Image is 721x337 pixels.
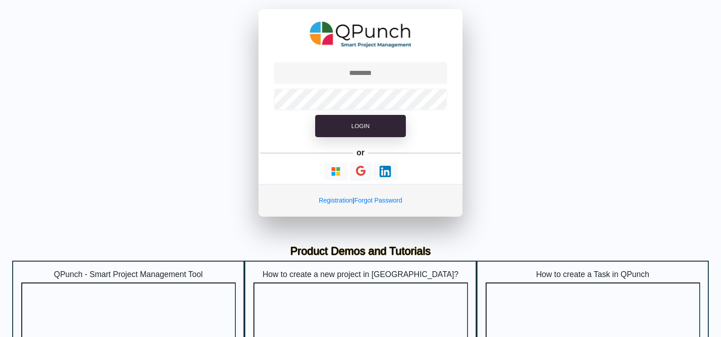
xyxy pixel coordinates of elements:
img: Loading... [330,166,341,177]
h5: or [355,146,366,159]
div: | [258,184,463,217]
a: Forgot Password [354,197,402,204]
button: Continue With Google [350,162,372,181]
h5: QPunch - Smart Project Management Tool [21,270,236,279]
button: Continue With Microsoft Azure [324,163,348,180]
h5: How to create a Task in QPunch [486,270,700,279]
a: Registration [319,197,353,204]
button: Login [315,115,406,138]
button: Continue With LinkedIn [373,163,397,180]
img: Loading... [380,166,391,177]
img: QPunch [310,18,412,51]
h5: How to create a new project in [GEOGRAPHIC_DATA]? [253,270,468,279]
span: Login [351,123,370,129]
h3: Product Demos and Tutorials [19,245,702,258]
